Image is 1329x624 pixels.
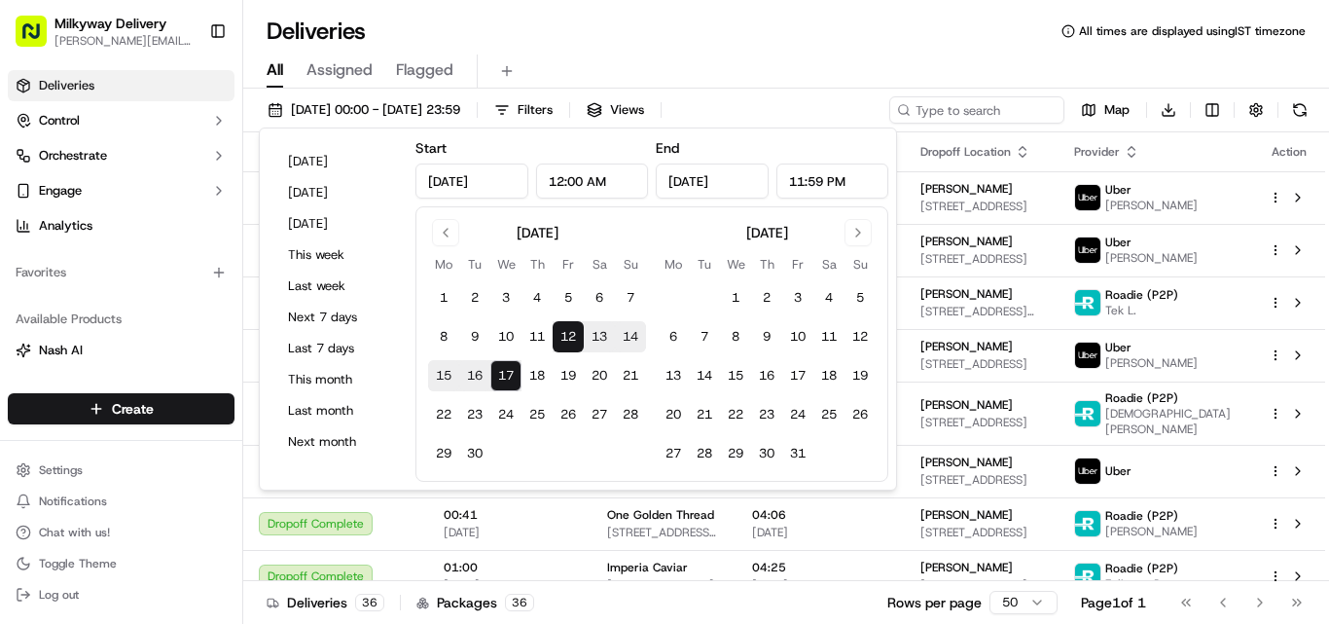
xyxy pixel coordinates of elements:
input: Time [536,164,649,199]
img: Nash [19,19,58,58]
a: 💻API Documentation [157,427,320,462]
span: Imperia Caviar [607,560,688,575]
button: 20 [658,399,689,430]
img: roadie-logo-v2.jpg [1075,401,1100,426]
span: [PERSON_NAME] [920,455,1013,470]
span: [PERSON_NAME] [1105,524,1198,539]
span: [STREET_ADDRESS][PERSON_NAME] [920,304,1043,319]
span: • [162,302,168,317]
span: [STREET_ADDRESS] [920,251,1043,267]
button: 18 [521,360,553,391]
span: Engage [39,182,82,200]
img: 4920774857489_3d7f54699973ba98c624_72.jpg [41,186,76,221]
div: Past conversations [19,253,130,269]
span: Assigned [306,58,373,82]
button: 2 [751,282,782,313]
span: Analytics [39,217,92,235]
th: Thursday [751,254,782,275]
div: [DATE] [517,223,558,242]
button: 11 [521,321,553,352]
div: Page 1 of 1 [1081,593,1146,612]
button: 4 [813,282,844,313]
th: Saturday [813,254,844,275]
button: 11 [813,321,844,352]
button: 21 [615,360,646,391]
a: Analytics [8,210,234,241]
span: [PERSON_NAME] [920,181,1013,197]
a: Deliveries [8,70,234,101]
button: Start new chat [331,192,354,215]
button: 13 [584,321,615,352]
button: 5 [553,282,584,313]
span: Pylon [194,480,235,495]
button: Control [8,105,234,136]
a: 📗Knowledge Base [12,427,157,462]
button: Filters [485,96,561,124]
span: Nash AI [39,342,83,359]
span: [PERSON_NAME][EMAIL_ADDRESS][DOMAIN_NAME] [54,33,194,49]
button: Last 7 days [279,335,396,362]
button: 19 [844,360,876,391]
button: Next 7 days [279,304,396,331]
button: Log out [8,581,234,608]
input: Date [656,164,769,199]
span: [STREET_ADDRESS] [920,356,1043,372]
span: 00:41 [444,507,576,523]
span: Zuliquey P. [1105,576,1178,592]
span: [STREET_ADDRESS] [920,577,1043,593]
button: 10 [782,321,813,352]
span: [DATE] [172,354,212,370]
span: [PERSON_NAME] [60,302,158,317]
div: Favorites [8,257,234,288]
button: Milkyway Delivery [54,14,166,33]
button: Refresh [1286,96,1313,124]
button: Create [8,393,234,424]
span: Control [39,112,80,129]
span: 01:00 [444,560,576,575]
button: 8 [720,321,751,352]
th: Wednesday [490,254,521,275]
div: Action [1269,144,1310,160]
button: 15 [428,360,459,391]
button: Nash AI [8,335,234,366]
span: Map [1104,101,1130,119]
span: [STREET_ADDRESS] [920,472,1043,488]
button: 29 [720,438,751,469]
button: 14 [615,321,646,352]
span: [STREET_ADDRESS] [920,199,1043,214]
span: Roadie (P2P) [1105,390,1178,406]
span: 04:06 [752,507,889,523]
button: 16 [751,360,782,391]
button: Milkyway Delivery[PERSON_NAME][EMAIL_ADDRESS][DOMAIN_NAME] [8,8,201,55]
span: [DATE] [172,302,212,317]
span: Provider [1074,144,1120,160]
button: Last week [279,273,396,300]
span: Uber [1105,235,1131,250]
th: Wednesday [720,254,751,275]
button: 2 [459,282,490,313]
button: Notifications [8,488,234,515]
button: 15 [720,360,751,391]
span: All [267,58,283,82]
p: Rows per page [887,593,982,612]
span: [STREET_ADDRESS] [920,415,1043,430]
button: 1 [720,282,751,313]
th: Friday [553,254,584,275]
button: [DATE] [279,148,396,175]
button: 30 [751,438,782,469]
img: uber-new-logo.jpeg [1075,459,1100,484]
th: Monday [658,254,689,275]
button: Settings [8,457,234,484]
input: Got a question? Start typing here... [51,126,350,146]
span: Orchestrate [39,147,107,165]
h1: Deliveries [267,16,366,47]
button: 26 [553,399,584,430]
button: 14 [689,360,720,391]
span: Filters [518,101,553,119]
button: 13 [658,360,689,391]
button: 19 [553,360,584,391]
button: Chat with us! [8,519,234,546]
button: [DATE] [279,210,396,238]
span: [STREET_ADDRESS] [920,525,1043,540]
button: Last month [279,397,396,424]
